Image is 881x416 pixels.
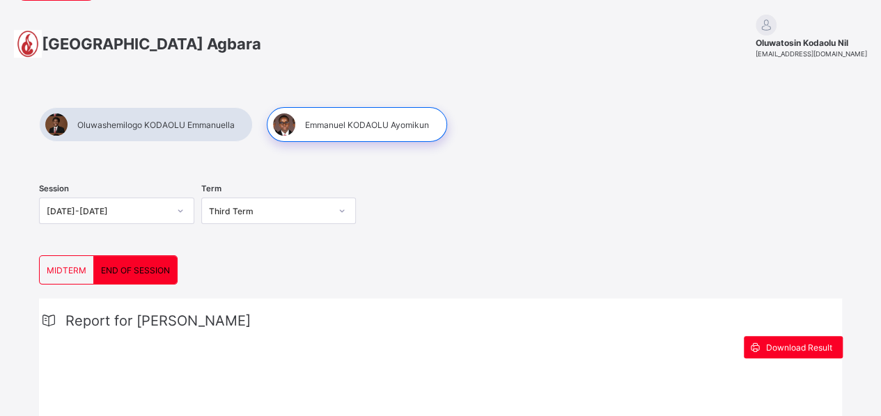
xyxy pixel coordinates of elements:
[756,15,777,35] img: default.svg
[47,206,169,216] div: [DATE]-[DATE]
[101,265,170,275] span: END OF SESSION
[766,342,832,353] span: Download Result
[65,312,251,329] span: Report for [PERSON_NAME]
[756,38,867,48] span: Oluwatosin Kodaolu Nil
[39,184,69,193] span: Session
[756,50,867,58] span: [EMAIL_ADDRESS][DOMAIN_NAME]
[47,265,86,275] span: MIDTERM
[42,35,261,53] span: [GEOGRAPHIC_DATA] Agbara
[209,206,331,216] div: Third Term
[14,30,42,58] img: School logo
[201,184,221,193] span: Term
